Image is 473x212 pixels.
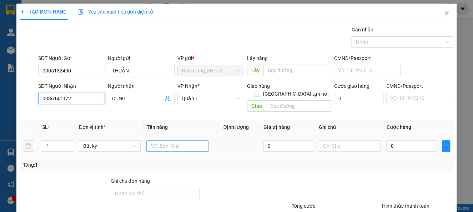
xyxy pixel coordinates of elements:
[38,82,105,90] div: SĐT Người Nhận
[386,124,411,130] span: Cước hàng
[266,100,331,112] input: Dọc đường
[78,9,154,15] span: Yêu cầu xuất hóa đơn điện tử
[23,161,183,169] div: Tổng: 1
[382,203,429,209] label: Hình thức thanh toán
[334,93,383,104] input: Cước giao hàng
[334,83,369,89] label: Cước giao hàng
[60,27,98,33] b: [DOMAIN_NAME]
[23,140,34,152] button: delete
[182,65,240,76] span: Nha Trang_3HCT2
[444,10,449,16] span: close
[146,124,167,130] span: Tên hàng
[351,27,373,32] label: Gán nhãn
[44,10,71,44] b: Gửi khách hàng
[292,203,315,209] span: Tổng cước
[247,100,266,112] span: Giao
[182,93,240,104] span: Quận 1
[260,90,331,98] span: [GEOGRAPHIC_DATA] tận nơi
[263,65,331,76] input: Dọc đường
[247,55,268,61] span: Lấy hàng
[111,178,150,184] label: Ghi chú đơn hàng
[437,4,457,24] button: Close
[334,54,401,62] div: CMND/Passport
[20,9,66,15] span: TẠO ĐƠN HÀNG
[60,34,98,43] li: (c) 2017
[78,9,84,15] img: icon
[319,140,381,152] input: Ghi Chú
[263,124,290,130] span: Giá trị hàng
[247,65,263,76] span: Lấy
[38,54,105,62] div: SĐT Người Gửi
[83,141,137,151] span: Bất kỳ
[263,140,313,152] input: 0
[177,54,244,62] div: VP gửi
[79,124,106,130] span: Đơn vị tính
[146,140,208,152] input: VD: Bàn, Ghế
[223,124,248,130] span: Định lượng
[316,120,384,134] th: Ghi chú
[177,83,197,89] span: VP Nhận
[108,54,175,62] div: Người gửi
[9,46,39,92] b: Phương Nam Express
[442,143,450,149] span: plus
[111,188,200,199] input: Ghi chú đơn hàng
[108,82,175,90] div: Người nhận
[247,83,270,89] span: Giao hàng
[442,140,450,152] button: plus
[77,9,95,26] img: logo.jpg
[20,9,25,14] span: plus
[165,96,170,101] span: user-add
[386,82,453,90] div: CMND/Passport
[42,124,47,130] span: SL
